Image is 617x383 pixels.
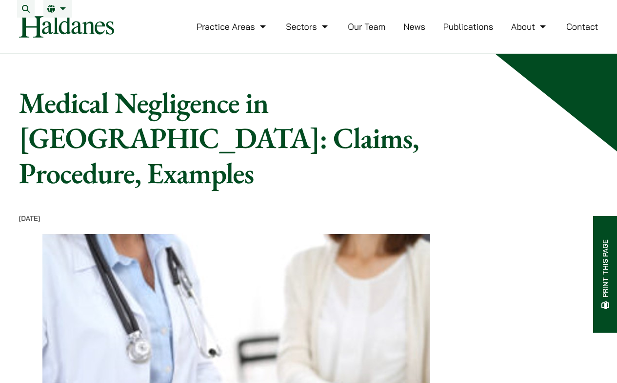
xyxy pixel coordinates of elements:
[47,5,68,13] a: EN
[286,21,330,32] a: Sectors
[19,16,114,38] img: Logo of Haldanes
[348,21,385,32] a: Our Team
[403,21,425,32] a: News
[443,21,494,32] a: Publications
[566,21,598,32] a: Contact
[197,21,268,32] a: Practice Areas
[19,214,40,223] time: [DATE]
[19,85,525,191] h1: Medical Negligence in [GEOGRAPHIC_DATA]: Claims, Procedure, Examples
[511,21,548,32] a: About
